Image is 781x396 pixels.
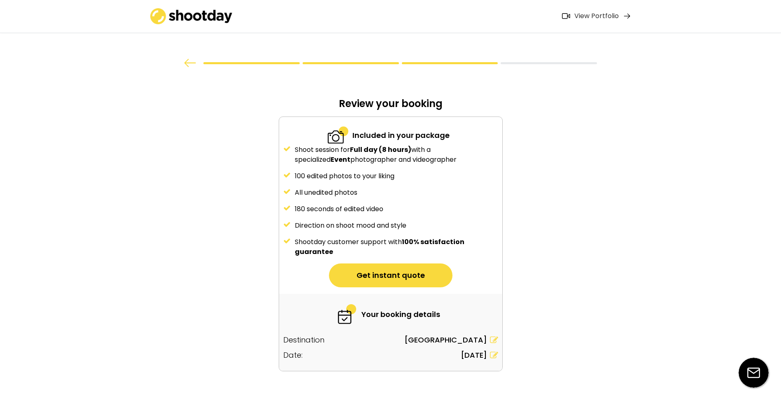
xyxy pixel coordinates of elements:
[283,349,303,361] div: Date:
[329,263,452,287] button: Get instant quote
[361,309,440,320] div: Your booking details
[574,12,619,21] div: View Portfolio
[461,349,487,361] div: [DATE]
[150,8,233,24] img: shootday_logo.png
[337,304,357,324] img: 6-fast.svg
[562,13,570,19] img: Icon%20feather-video%402x.png
[295,188,498,198] div: All unedited photos
[328,125,348,145] img: 2-specialized.svg
[295,237,466,256] strong: 100% satisfaction guarantee
[295,171,498,181] div: 100 edited photos to your liking
[283,334,324,345] div: Destination
[331,155,350,164] strong: Event
[295,237,498,257] div: Shootday customer support with
[352,130,450,141] div: Included in your package
[295,145,498,165] div: Shoot session for with a specialized photographer and videographer
[184,59,196,67] img: arrow%20back.svg
[350,145,411,154] strong: Full day (8 hours)
[739,358,769,388] img: email-icon%20%281%29.svg
[295,221,498,231] div: Direction on shoot mood and style
[279,97,503,116] div: Review your booking
[295,204,498,214] div: 180 seconds of edited video
[404,334,487,345] div: [GEOGRAPHIC_DATA]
